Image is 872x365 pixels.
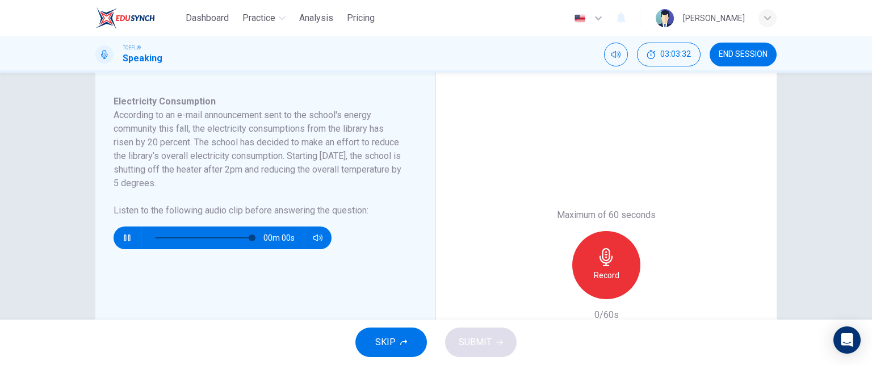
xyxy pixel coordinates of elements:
[95,7,181,30] a: EduSynch logo
[833,326,861,354] div: Open Intercom Messenger
[719,50,768,59] span: END SESSION
[375,334,396,350] span: SKIP
[342,8,379,28] button: Pricing
[181,8,233,28] button: Dashboard
[263,226,304,249] span: 00m 00s
[594,308,619,322] h6: 0/60s
[637,43,701,66] button: 03:03:32
[656,9,674,27] img: Profile picture
[637,43,701,66] div: Hide
[710,43,777,66] button: END SESSION
[114,108,404,190] h6: According to an e-mail announcement sent to the school's energy community this fall, the electric...
[95,7,155,30] img: EduSynch logo
[242,11,275,25] span: Practice
[123,52,162,65] h1: Speaking
[114,204,404,217] h6: Listen to the following audio clip before answering the question :
[355,328,427,357] button: SKIP
[660,50,691,59] span: 03:03:32
[123,44,141,52] span: TOEFL®
[347,11,375,25] span: Pricing
[299,11,333,25] span: Analysis
[573,14,587,23] img: en
[557,208,656,222] h6: Maximum of 60 seconds
[594,268,619,282] h6: Record
[114,96,216,107] span: Electricity Consumption
[572,231,640,299] button: Record
[683,11,745,25] div: [PERSON_NAME]
[238,8,290,28] button: Practice
[604,43,628,66] div: Mute
[186,11,229,25] span: Dashboard
[295,8,338,28] button: Analysis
